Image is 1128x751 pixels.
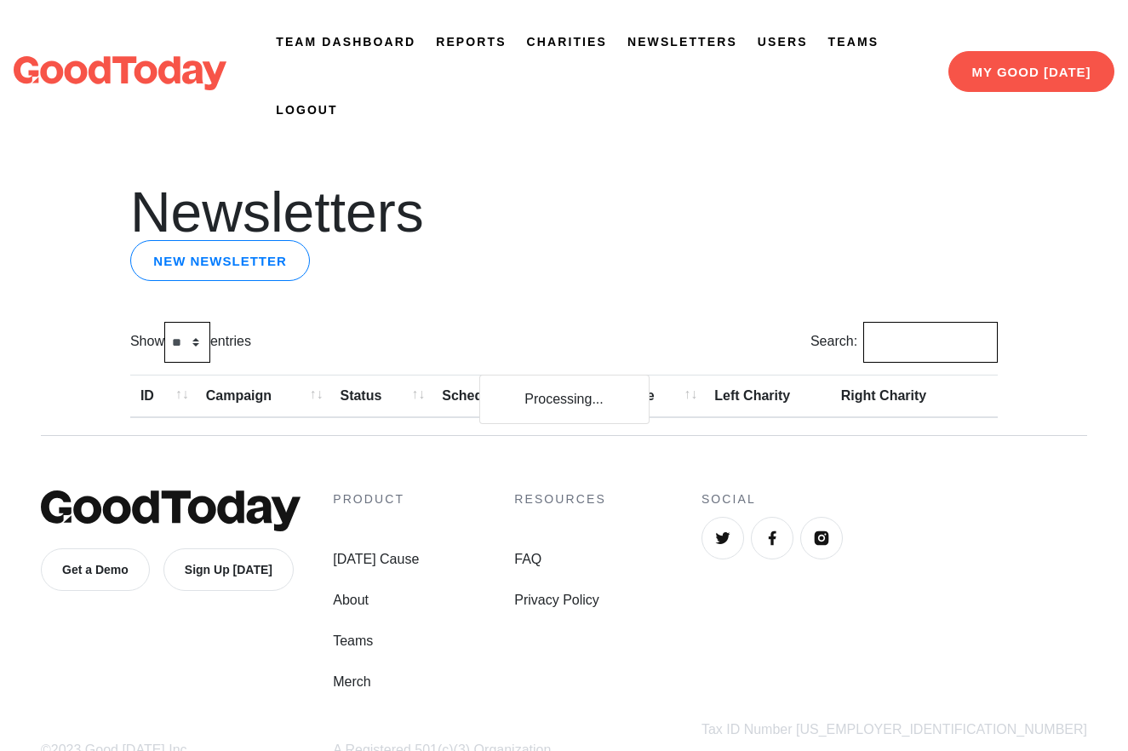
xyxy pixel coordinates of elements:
th: Cause [604,375,705,418]
img: GoodToday [41,490,301,531]
th: ID [130,375,196,418]
a: My Good [DATE] [948,51,1114,92]
label: Show entries [130,322,251,363]
img: Instagram [813,530,830,547]
a: About [333,590,419,611]
a: Team Dashboard [276,33,415,51]
a: Get a Demo [41,548,150,591]
a: Merch [333,672,419,692]
a: Facebook [751,517,793,559]
label: Search: [810,322,998,363]
a: Twitter [701,517,744,559]
div: Processing... [479,375,650,424]
img: Twitter [714,530,731,547]
a: Reports [436,33,506,51]
h4: Resources [514,490,606,508]
a: [DATE] Cause [333,549,419,570]
a: FAQ [514,549,606,570]
img: logo-dark-da6b47b19159aada33782b937e4e11ca563a98e0ec6b0b8896e274de7198bfd4.svg [14,56,226,90]
th: Right Charity [831,375,971,418]
th: Campaign [196,375,330,418]
a: Charities [527,33,607,51]
a: Newsletters [627,33,737,51]
div: Tax ID Number [US_EMPLOYER_IDENTIFICATION_NUMBER] [701,719,1087,740]
a: Logout [276,101,337,119]
img: Facebook [764,530,781,547]
th: Status [329,375,432,418]
h1: Newsletters [130,184,998,240]
th: Scheduled For [432,375,603,418]
th: Left Charity [704,375,830,418]
h4: Social [701,490,1087,508]
a: Users [758,33,808,51]
input: Search: [863,322,998,363]
a: Sign Up [DATE] [163,548,294,591]
select: Showentries [164,322,210,363]
a: Teams [333,631,419,651]
a: Instagram [800,517,843,559]
a: New newsletter [130,240,310,281]
a: Teams [828,33,879,51]
h4: Product [333,490,419,508]
a: Privacy Policy [514,590,606,611]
